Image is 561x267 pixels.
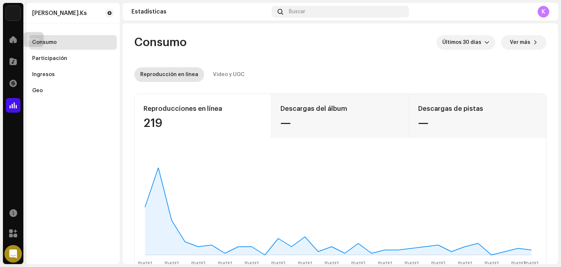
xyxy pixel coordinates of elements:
div: Descargas del álbum [280,103,400,114]
div: Reproducción en línea [140,67,198,82]
text: [DATE] [271,262,285,266]
span: Últimos 30 días [442,35,484,50]
text: [DATE] [405,262,419,266]
div: Reproducciones en línea [144,103,263,114]
re-m-nav-item: Ingresos [29,67,117,82]
div: Participación [32,56,67,61]
text: [DATE] [511,262,525,266]
text: [DATE] [431,262,445,266]
text: [DATE] [325,262,339,266]
text: [DATE] [218,262,232,266]
div: dropdown trigger [484,35,489,50]
text: [DATE] [524,262,538,266]
div: Estadísticas [131,9,269,15]
re-m-nav-item: Consumo [29,35,117,50]
span: Ver más [510,35,530,50]
text: [DATE] [351,262,365,266]
text: [DATE] [191,262,205,266]
text: [DATE] [378,262,392,266]
div: Consumo [32,40,57,45]
div: — [418,117,537,129]
div: Geo [32,88,43,94]
img: 48257be4-38e1-423f-bf03-81300282f8d9 [6,6,20,20]
re-m-nav-item: Geo [29,83,117,98]
text: [DATE] [245,262,259,266]
text: [DATE] [485,262,499,266]
text: [DATE] [165,262,179,266]
re-m-nav-item: Participación [29,51,117,66]
div: Descargas de pistas [418,103,537,114]
div: Video y UGC [213,67,245,82]
span: Consumo [134,35,187,50]
text: [DATE] [138,262,152,266]
span: Buscar [289,9,305,15]
button: Ver más [501,35,546,50]
div: Velez.Ks [32,10,87,16]
div: Ingresos [32,72,55,78]
div: K [538,6,549,18]
div: — [280,117,400,129]
div: 219 [144,117,263,129]
div: Open Intercom Messenger [4,245,22,263]
text: [DATE] [298,262,312,266]
text: [DATE] [458,262,472,266]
